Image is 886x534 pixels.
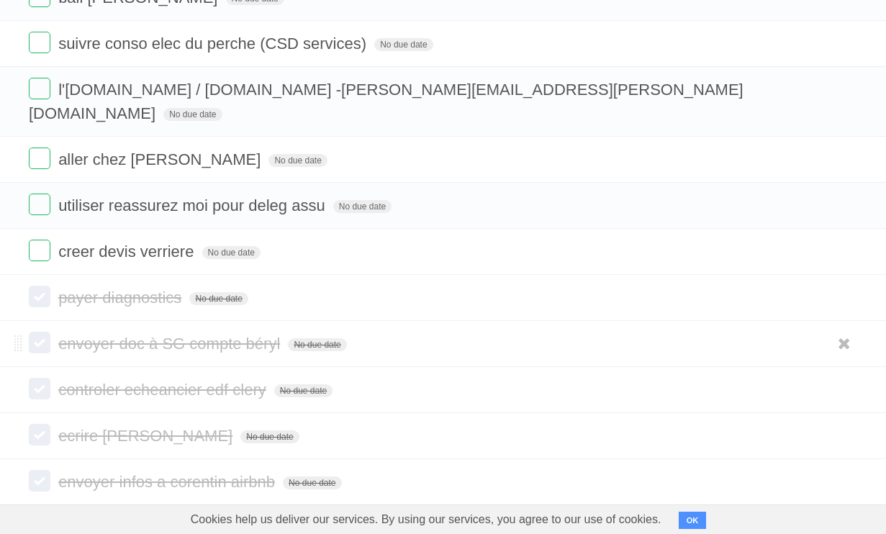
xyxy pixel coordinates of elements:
span: No due date [163,108,222,121]
span: controler echeancier edf clery [58,381,270,399]
span: No due date [268,154,327,167]
label: Done [29,148,50,169]
span: Cookies help us deliver our services. By using our services, you agree to our use of cookies. [176,505,676,534]
button: OK [679,512,707,529]
span: envoyer infos a corentin airbnb [58,473,279,491]
span: payer diagnostics [58,289,185,307]
label: Done [29,78,50,99]
label: Done [29,240,50,261]
span: No due date [283,476,341,489]
span: No due date [189,292,248,305]
span: l'[DOMAIN_NAME] / [DOMAIN_NAME] - [PERSON_NAME][EMAIL_ADDRESS][PERSON_NAME][DOMAIN_NAME] [29,81,743,122]
span: No due date [288,338,346,351]
label: Done [29,378,50,399]
label: Done [29,470,50,492]
span: No due date [274,384,333,397]
span: No due date [202,246,261,259]
span: No due date [240,430,299,443]
label: Done [29,332,50,353]
span: ecrire [PERSON_NAME] [58,427,236,445]
span: suivre conso elec du perche (CSD services) [58,35,370,53]
span: No due date [333,200,392,213]
span: utiliser reassurez moi pour deleg assu [58,196,329,214]
label: Done [29,194,50,215]
span: No due date [374,38,433,51]
span: creer devis verriere [58,243,197,261]
span: envoyer doc à SG compte béryl [58,335,284,353]
label: Done [29,286,50,307]
label: Done [29,424,50,445]
label: Done [29,32,50,53]
span: aller chez [PERSON_NAME] [58,150,264,168]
